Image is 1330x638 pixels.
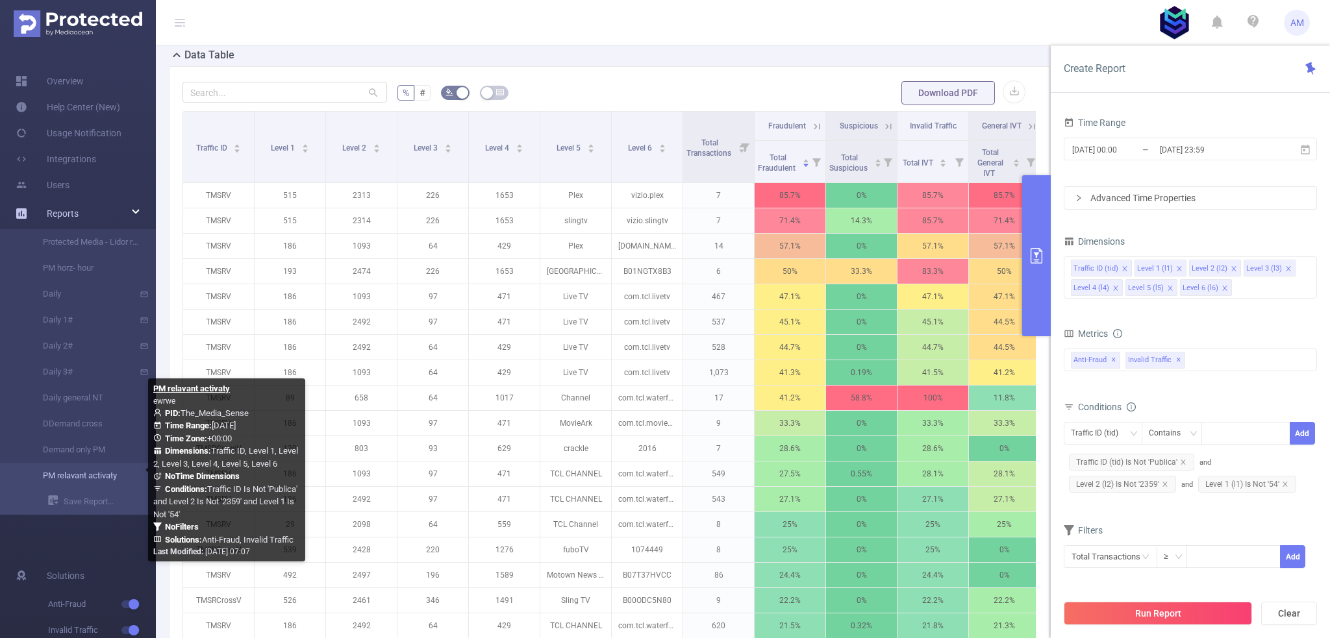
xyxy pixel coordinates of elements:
[1176,352,1181,368] span: ✕
[196,143,229,153] span: Traffic ID
[768,121,806,130] span: Fraudulent
[879,141,897,182] i: Filter menu
[397,360,468,385] p: 64
[420,88,425,98] span: #
[540,512,611,537] p: TCL Channel
[1162,481,1168,487] i: icon: close
[326,360,397,385] p: 1093
[969,208,1040,233] p: 71.4%
[683,234,754,258] p: 14
[683,208,754,233] p: 7
[183,360,254,385] p: TMSRV
[897,411,968,436] p: 33.3%
[403,88,409,98] span: %
[153,446,298,469] span: Traffic ID, Level 1, Level 2, Level 3, Level 4, Level 5, Level 6
[540,436,611,461] p: crackle
[1130,430,1138,439] i: icon: down
[1073,260,1118,277] div: Traffic ID (tid)
[755,386,825,410] p: 41.2%
[612,310,683,334] p: com.tcl.livetv
[26,359,140,385] a: Daily 3#
[874,157,881,161] i: icon: caret-up
[903,158,935,167] span: Total IVT
[1280,545,1305,568] button: Add
[612,234,683,258] p: [DOMAIN_NAME]
[755,411,825,436] p: 33.3%
[755,259,825,284] p: 50%
[826,411,897,436] p: 0%
[326,284,397,309] p: 1093
[1064,62,1125,75] span: Create Report
[1137,260,1173,277] div: Level 1 (l1)
[1290,10,1304,36] span: AM
[587,142,595,150] div: Sort
[326,234,397,258] p: 1093
[612,487,683,511] p: com.tcl.waterfall.overseas
[1231,265,1237,273] i: icon: close
[1222,285,1228,293] i: icon: close
[326,411,397,436] p: 1093
[1128,280,1164,297] div: Level 5 (l5)
[301,142,309,150] div: Sort
[183,183,254,208] p: TMSRV
[874,162,881,166] i: icon: caret-down
[326,512,397,537] p: 2098
[26,229,140,255] a: Protected Media - Lidor report
[469,461,540,486] p: 471
[255,284,325,309] p: 186
[1013,157,1020,161] i: icon: caret-up
[540,234,611,258] p: Plex
[1244,260,1296,276] li: Level 3 (l3)
[47,563,84,589] span: Solutions
[1285,265,1292,273] i: icon: close
[397,310,468,334] p: 97
[540,411,611,436] p: MovieArk
[612,208,683,233] p: vizio.slingtv
[1127,402,1136,411] i: icon: info-circle
[165,408,181,418] b: PID:
[982,121,1022,130] span: General IVT
[183,234,254,258] p: TMSRV
[414,143,440,153] span: Level 3
[807,141,825,182] i: Filter menu
[373,142,380,146] i: icon: caret-up
[612,411,683,436] p: com.tcl.movieark
[897,234,968,258] p: 57.1%
[397,487,468,511] p: 97
[397,335,468,360] p: 64
[373,142,381,150] div: Sort
[1112,285,1119,293] i: icon: close
[26,333,140,359] a: Daily 2#
[826,487,897,511] p: 0%
[540,335,611,360] p: Live TV
[755,335,825,360] p: 44.7%
[612,461,683,486] p: com.tcl.waterfall.overseas
[1069,454,1194,471] span: Traffic ID (tid) Is Not 'Publica'
[184,47,234,63] h2: Data Table
[897,284,968,309] p: 47.1%
[683,411,754,436] p: 9
[897,386,968,410] p: 100%
[897,360,968,385] p: 41.5%
[1113,329,1122,338] i: icon: info-circle
[683,335,754,360] p: 528
[612,259,683,284] p: B01NGTX8B3
[1180,459,1186,465] i: icon: close
[183,259,254,284] p: TMSRV
[755,436,825,461] p: 28.6%
[16,120,121,146] a: Usage Notification
[557,143,583,153] span: Level 5
[1078,402,1136,412] span: Conditions
[469,360,540,385] p: 429
[802,162,809,166] i: icon: caret-down
[397,208,468,233] p: 226
[469,512,540,537] p: 559
[1198,476,1296,493] span: Level 1 (l1) Is Not '54'
[683,386,754,410] p: 17
[755,487,825,511] p: 27.1%
[234,142,241,146] i: icon: caret-up
[755,310,825,334] p: 45.1%
[326,335,397,360] p: 2492
[755,183,825,208] p: 85.7%
[516,142,523,150] div: Sort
